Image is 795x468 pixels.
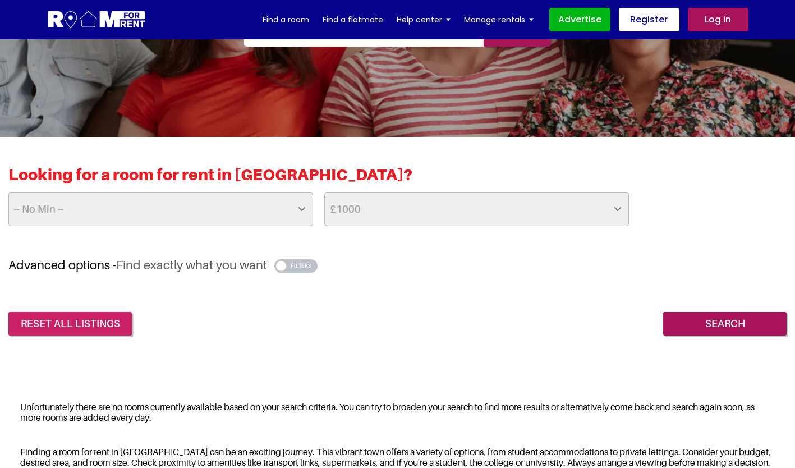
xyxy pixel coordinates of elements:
[549,8,610,31] a: Advertise
[116,258,267,272] span: Find exactly what you want
[8,394,787,430] div: Unfortunately there are no rooms currently available based on your search criteria. You can try t...
[397,11,451,28] a: Help center
[663,312,787,336] input: Search
[8,312,132,336] a: reset all listings
[263,11,309,28] a: Find a room
[47,10,146,30] img: Logo for Room for Rent, featuring a welcoming design with a house icon and modern typography
[323,11,383,28] a: Find a flatmate
[688,8,748,31] a: Log in
[8,165,787,192] h2: Looking for a room for rent in [GEOGRAPHIC_DATA]?
[8,258,787,273] h3: Advanced options -
[464,11,534,28] a: Manage rentals
[619,8,679,31] a: Register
